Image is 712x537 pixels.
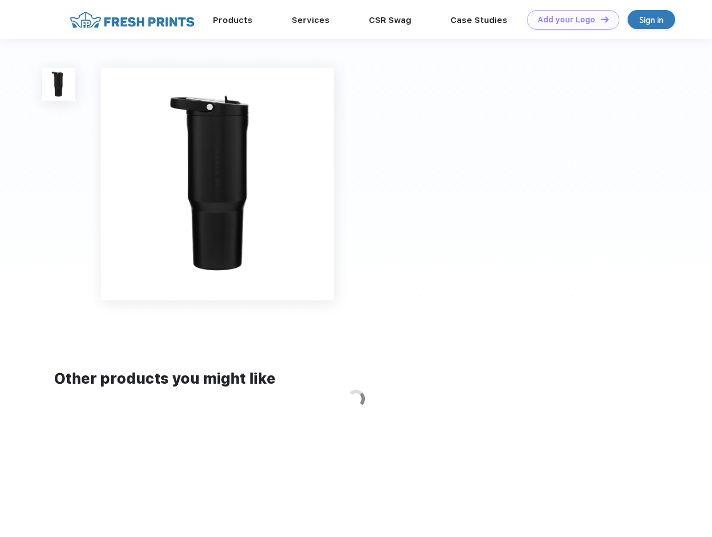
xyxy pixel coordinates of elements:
[54,368,657,390] div: Other products you might like
[639,13,663,26] div: Sign in
[538,15,595,25] div: Add your Logo
[628,10,675,29] a: Sign in
[213,15,253,25] a: Products
[601,16,609,22] img: DT
[101,68,334,300] img: func=resize&h=640
[67,10,198,30] img: fo%20logo%202.webp
[42,68,75,101] img: func=resize&h=100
